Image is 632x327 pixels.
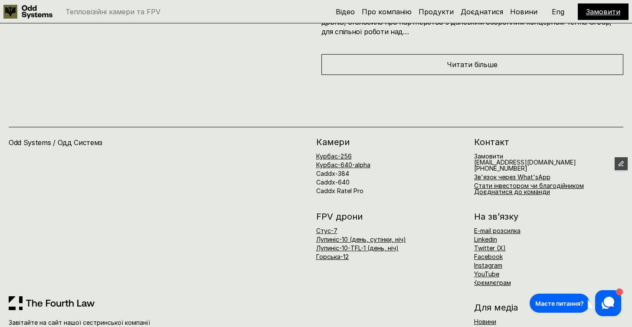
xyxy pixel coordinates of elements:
[474,165,527,172] span: [PHONE_NUMBER]
[527,288,623,318] iframe: HelpCrunch
[586,7,620,16] a: Замовити
[419,7,454,16] a: Продукти
[316,170,349,177] a: Caddx-384
[362,7,412,16] a: Про компанію
[474,212,518,221] h2: На зв’язку
[9,138,206,147] h4: Odd Systems / Одд Системз
[552,8,564,15] p: Eng
[316,253,349,260] a: Горська-12
[474,182,584,189] a: Стати інвестором чи благодійником
[316,152,352,160] a: Курбас-256
[316,161,370,168] a: Курбас-640-alpha
[474,153,576,172] h6: [EMAIL_ADDRESS][DOMAIN_NAME]
[474,227,521,234] a: E-mail розсилка
[447,60,498,69] span: Читати більше
[316,187,363,194] a: Caddx Ratel Pro
[474,152,503,160] a: Замовити
[316,236,406,243] a: Лупиніс-10 (день, сутінки, ніч)
[615,157,628,170] button: Edit Framer Content
[474,173,550,181] a: Зв'язок через What'sApp
[474,188,550,195] a: Доєднатися до команди
[474,253,503,260] a: Facebook
[316,138,465,146] h2: Камери
[474,138,623,146] h2: Контакт
[474,318,496,325] a: Новини
[336,7,355,16] a: Відео
[65,8,160,15] p: Тепловізійні камери та FPV
[316,212,465,221] h2: FPV дрони
[461,7,503,16] a: Доєднатися
[316,244,399,252] a: Лупиніс-10-TFL-1 (день, ніч)
[474,303,623,312] h2: Для медіа
[474,244,506,252] a: Twitter (X)
[474,262,502,269] a: Instagram
[474,270,499,278] a: YouTube
[510,7,537,16] a: Новини
[473,279,511,286] a: Крємлєграм
[474,236,497,243] a: Linkedin
[316,178,350,186] a: Caddx-640
[316,227,337,234] a: Стус-7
